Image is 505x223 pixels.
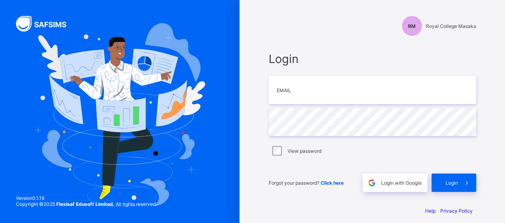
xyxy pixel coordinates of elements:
[446,180,458,186] span: Login
[269,52,476,66] span: Login
[440,208,473,214] a: Privacy Policy
[56,201,115,207] strong: Flexisaf Edusoft Limited.
[16,195,157,201] span: Version 0.1.19
[408,23,416,29] span: RM
[381,180,422,186] span: Login with Google
[16,201,157,207] span: Copyright © 2025 All rights reserved.
[16,16,76,32] img: SAFSIMS Logo
[34,23,205,207] img: Hero Image
[426,23,476,29] span: Royal College Masaka
[287,148,321,154] label: View password
[425,208,436,214] a: Help
[321,180,344,186] a: Click here
[269,180,344,186] span: Forgot your password?
[367,178,376,187] img: google.396cfc9801f0270233282035f929180a.svg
